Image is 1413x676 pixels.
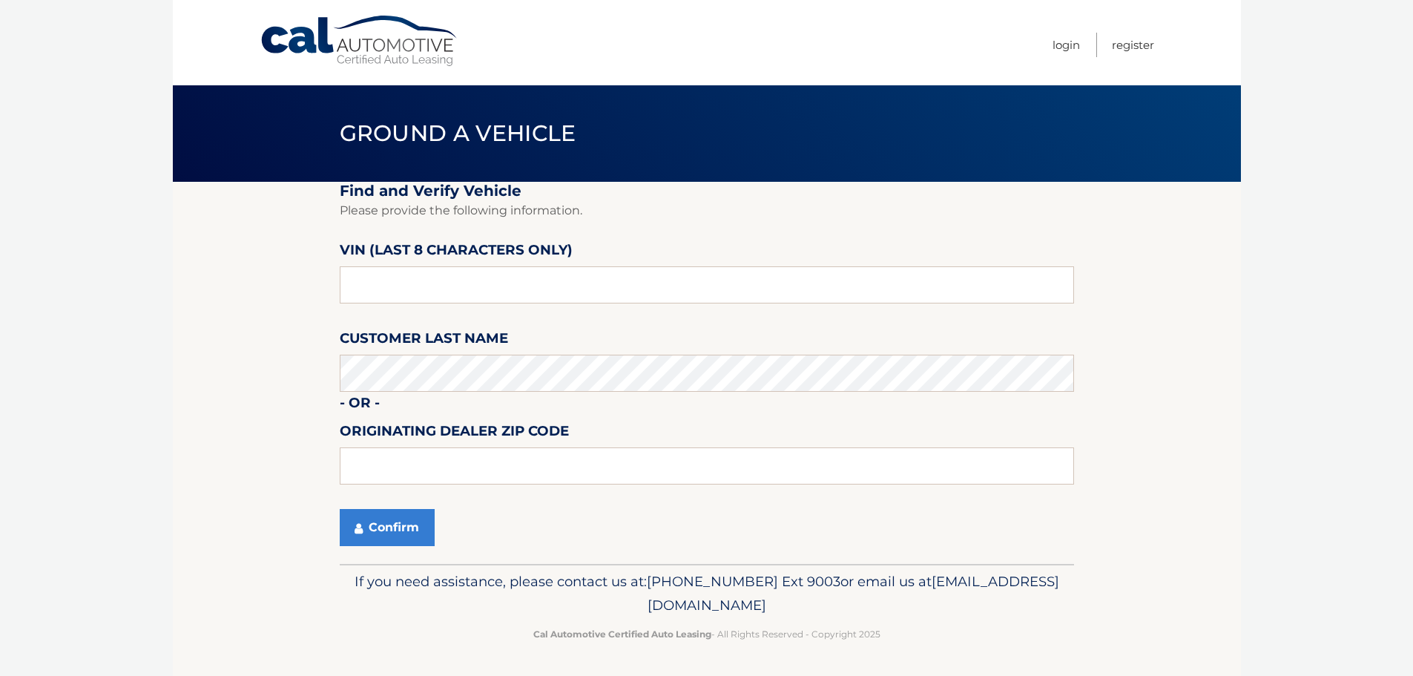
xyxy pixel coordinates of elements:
[340,509,435,546] button: Confirm
[349,626,1064,642] p: - All Rights Reserved - Copyright 2025
[349,570,1064,617] p: If you need assistance, please contact us at: or email us at
[340,392,380,419] label: - or -
[533,629,711,640] strong: Cal Automotive Certified Auto Leasing
[340,119,576,147] span: Ground a Vehicle
[340,327,508,355] label: Customer Last Name
[1112,33,1154,57] a: Register
[340,420,569,447] label: Originating Dealer Zip Code
[1053,33,1080,57] a: Login
[340,182,1074,200] h2: Find and Verify Vehicle
[340,200,1074,221] p: Please provide the following information.
[647,573,840,590] span: [PHONE_NUMBER] Ext 9003
[260,15,460,68] a: Cal Automotive
[340,239,573,266] label: VIN (last 8 characters only)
